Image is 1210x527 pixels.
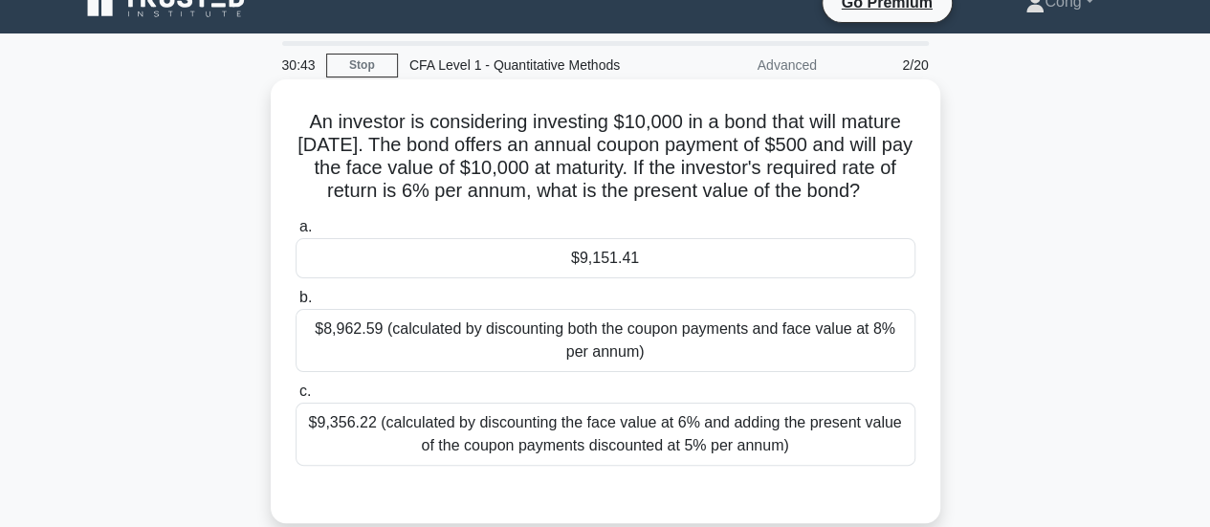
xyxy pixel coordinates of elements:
[296,403,915,466] div: $9,356.22 (calculated by discounting the face value at 6% and adding the present value of the cou...
[398,46,661,84] div: CFA Level 1 - Quantitative Methods
[294,110,917,204] h5: An investor is considering investing $10,000 in a bond that will mature [DATE]. The bond offers a...
[661,46,828,84] div: Advanced
[296,238,915,278] div: $9,151.41
[299,383,311,399] span: c.
[271,46,326,84] div: 30:43
[326,54,398,77] a: Stop
[828,46,940,84] div: 2/20
[299,218,312,234] span: a.
[296,309,915,372] div: $8,962.59 (calculated by discounting both the coupon payments and face value at 8% per annum)
[299,289,312,305] span: b.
